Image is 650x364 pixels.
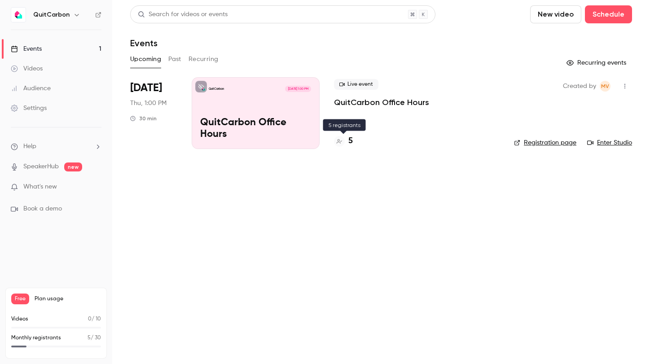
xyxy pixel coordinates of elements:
span: Plan usage [35,295,101,303]
span: 0 [88,316,92,322]
h4: 5 [348,135,353,147]
span: [DATE] 1:00 PM [285,86,311,92]
span: Live event [334,79,378,90]
div: Events [11,44,42,53]
a: Registration page [514,138,576,147]
a: SpeakerHub [23,162,59,171]
div: Search for videos or events [138,10,228,19]
span: Thu, 1:00 PM [130,99,167,108]
p: Videos [11,315,28,323]
button: Recurring [189,52,219,66]
p: QuitCarbon [209,87,224,91]
span: Mv [601,81,609,92]
li: help-dropdown-opener [11,142,101,151]
a: 5 [334,135,353,147]
div: Sep 25 Thu, 11:00 AM (America/Los Angeles) [130,77,177,149]
h1: Events [130,38,158,48]
div: 30 min [130,115,157,122]
span: 5 [88,335,91,341]
span: new [64,162,82,171]
span: [DATE] [130,81,162,95]
button: Recurring events [562,56,632,70]
span: Help [23,142,36,151]
a: QuitCarbon Office Hours [334,97,429,108]
h6: QuitCarbon [33,10,70,19]
p: / 30 [88,334,101,342]
span: Free [11,294,29,304]
div: Settings [11,104,47,113]
iframe: Noticeable Trigger [91,183,101,191]
span: What's new [23,182,57,192]
a: Enter Studio [587,138,632,147]
span: Marianne von Arnim [600,81,610,92]
button: New video [530,5,581,23]
p: QuitCarbon Office Hours [200,117,311,140]
span: Created by [563,81,596,92]
a: QuitCarbon Office HoursQuitCarbon[DATE] 1:00 PMQuitCarbon Office Hours [192,77,320,149]
p: Monthly registrants [11,334,61,342]
button: Past [168,52,181,66]
img: QuitCarbon [11,8,26,22]
span: Book a demo [23,204,62,214]
p: / 10 [88,315,101,323]
button: Schedule [585,5,632,23]
div: Videos [11,64,43,73]
button: Upcoming [130,52,161,66]
div: Audience [11,84,51,93]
